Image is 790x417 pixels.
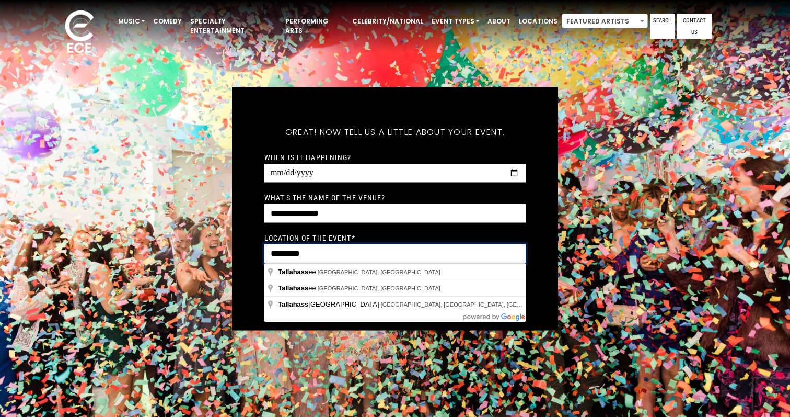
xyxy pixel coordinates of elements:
[381,301,567,308] span: [GEOGRAPHIC_DATA], [GEOGRAPHIC_DATA], [GEOGRAPHIC_DATA]
[264,233,355,242] label: Location of the event
[677,14,712,39] a: Contact Us
[281,13,348,40] a: Performing Arts
[186,13,281,40] a: Specialty Entertainment
[264,152,352,162] label: When is it happening?
[149,13,186,30] a: Comedy
[515,13,562,30] a: Locations
[427,13,483,30] a: Event Types
[318,285,440,291] span: [GEOGRAPHIC_DATA], [GEOGRAPHIC_DATA]
[278,284,318,292] span: ee
[264,193,385,202] label: What's the name of the venue?
[562,14,647,29] span: Featured Artists
[318,269,440,275] span: [GEOGRAPHIC_DATA], [GEOGRAPHIC_DATA]
[348,13,427,30] a: Celebrity/National
[278,268,318,276] span: ee
[562,14,648,28] span: Featured Artists
[278,284,308,292] span: Tallahass
[114,13,149,30] a: Music
[278,268,308,276] span: Tallahass
[53,7,106,58] img: ece_new_logo_whitev2-1.png
[278,300,381,308] span: [GEOGRAPHIC_DATA]
[278,300,308,308] span: Tallahass
[650,14,675,39] a: Search
[264,113,526,151] h5: Great! Now tell us a little about your event.
[483,13,515,30] a: About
